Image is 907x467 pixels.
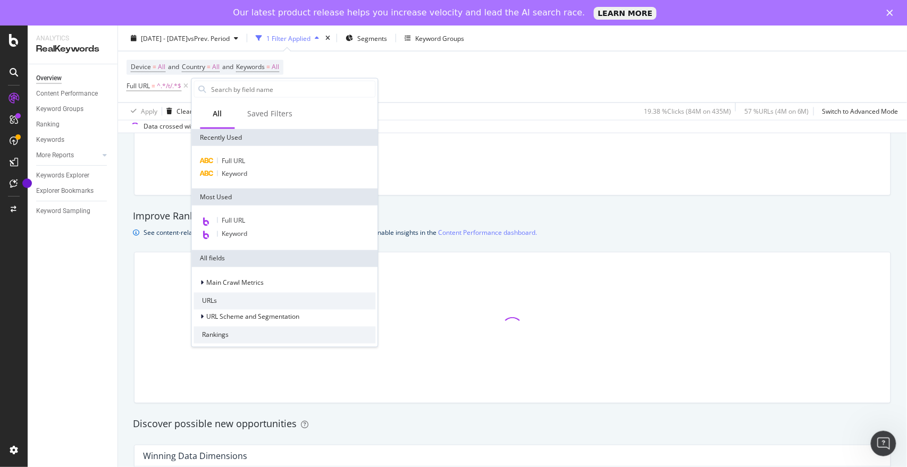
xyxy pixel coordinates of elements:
div: See content-related business metrics focused on your relevant scope with actionable insights in the [144,227,537,238]
button: Clear [162,103,192,120]
a: Explorer Bookmarks [36,185,110,197]
div: Saved Filters [248,108,293,119]
a: Content Performance dashboard. [438,227,537,238]
div: Analytics [36,34,109,43]
span: All [158,60,165,75]
div: 19.38 % Clicks ( 84M on 435M ) [644,107,731,116]
div: Improve Rankings [133,209,892,223]
span: = [266,63,270,72]
div: Overview [36,73,62,84]
span: All [212,60,220,75]
div: Most Used [192,189,378,206]
div: Clear [177,107,192,116]
a: Keywords [36,134,110,146]
div: 1 Filter Applied [266,33,310,43]
a: Keyword Groups [36,104,110,115]
div: Keyword Sampling [36,206,90,217]
div: Keyword Groups [36,104,83,115]
span: Keywords [236,63,265,72]
input: Search by field name [211,81,375,97]
a: More Reports [36,150,99,161]
div: info banner [133,227,892,238]
div: URLs [194,293,376,310]
div: Keywords Explorer [36,170,89,181]
div: RealKeywords [36,43,109,55]
button: Switch to Advanced Mode [818,103,898,120]
button: [DATE] - [DATE]vsPrev. Period [127,30,242,47]
span: Device [131,63,151,72]
div: Data crossed with the Crawl [144,122,226,132]
span: All [272,60,279,75]
span: = [153,63,156,72]
div: Tooltip anchor [22,179,32,188]
span: URL Scheme and Segmentation [207,312,300,321]
a: Keyword Sampling [36,206,110,217]
span: Keyword [222,169,248,178]
span: [DATE] - [DATE] [141,33,188,43]
span: = [152,82,155,91]
a: Overview [36,73,110,84]
a: Ranking [36,119,110,130]
div: All [213,108,222,119]
span: Country [182,63,205,72]
a: LEARN MORE [594,7,657,20]
div: Our latest product release helps you increase velocity and lead the AI search race. [233,7,585,18]
button: Segments [341,30,391,47]
div: Keyword Groups [415,33,464,43]
a: Content Performance [36,88,110,99]
span: vs Prev. Period [188,33,230,43]
div: 57 % URLs ( 4M on 6M ) [744,107,809,116]
span: Keyword [222,230,248,239]
div: Discover possible new opportunities [133,417,892,431]
span: and [222,63,233,72]
span: = [207,63,211,72]
div: All fields [192,250,378,267]
div: More Reports [36,150,74,161]
span: Full URL [222,156,246,165]
div: Explorer Bookmarks [36,185,94,197]
span: Main Crawl Metrics [207,278,264,287]
span: Segments [357,33,387,43]
div: Switch to Advanced Mode [822,107,898,116]
div: Close [887,10,897,16]
div: Keywords [36,134,64,146]
span: Full URL [222,216,246,225]
span: and [168,63,179,72]
iframe: Intercom live chat [871,431,896,456]
div: Ranking [36,119,60,130]
button: Apply [127,103,157,120]
div: times [323,33,332,44]
a: Keywords Explorer [36,170,110,181]
div: Rankings [194,327,376,344]
span: Full URL [127,82,150,91]
button: 1 Filter Applied [251,30,323,47]
button: Add Filter [190,80,233,93]
div: Content Performance [36,88,98,99]
div: Apply [141,107,157,116]
span: Search Console [207,346,253,355]
button: Keyword Groups [400,30,468,47]
div: Winning Data Dimensions [143,451,247,461]
div: Recently Used [192,129,378,146]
